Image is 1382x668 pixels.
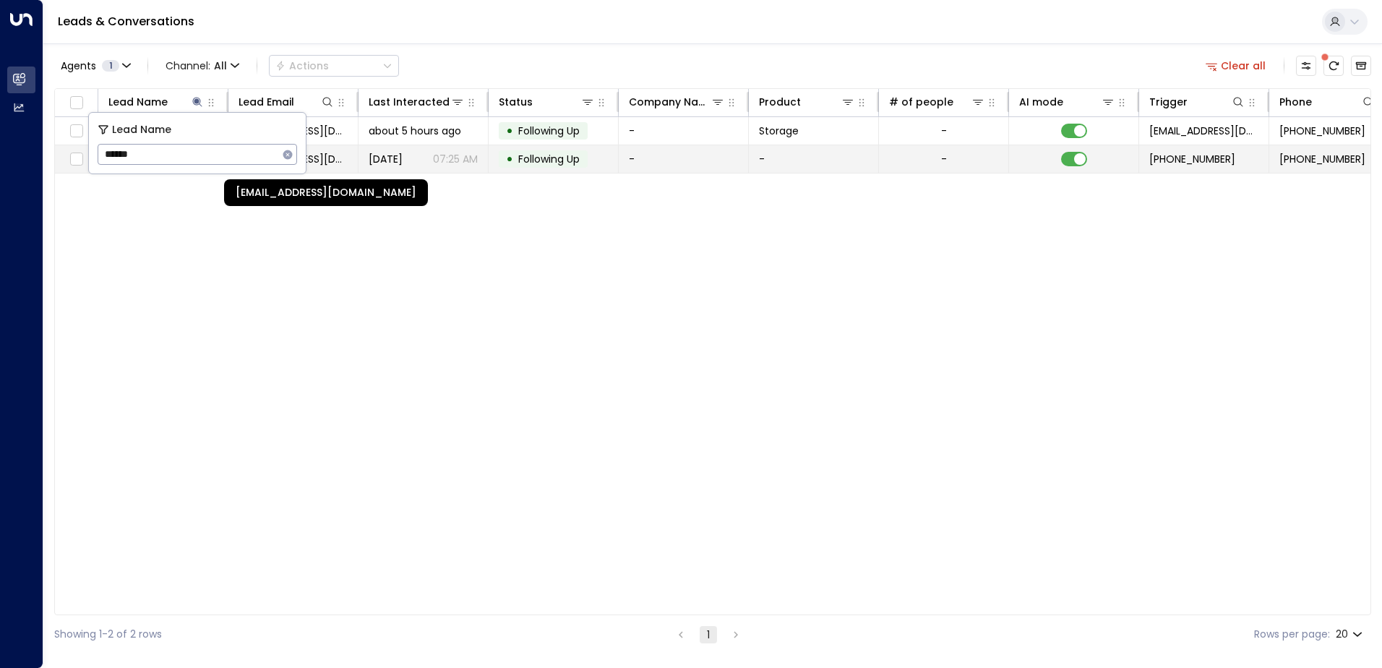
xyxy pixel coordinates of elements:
div: Product [759,93,801,111]
span: Toggle select row [67,150,85,168]
span: Aug 12, 2025 [369,152,403,166]
div: Trigger [1149,93,1188,111]
a: Leads & Conversations [58,13,194,30]
div: • [506,119,513,143]
button: Channel:All [160,56,245,76]
div: # of people [889,93,953,111]
div: • [506,147,513,171]
span: +447432622927 [1149,152,1235,166]
span: about 5 hours ago [369,124,461,138]
div: Lead Name [108,93,205,111]
span: +447432622927 [1279,152,1365,166]
div: Lead Email [239,93,294,111]
div: AI mode [1019,93,1063,111]
div: Company Name [629,93,711,111]
span: Channel: [160,56,245,76]
button: page 1 [700,626,717,643]
span: Lead Name [112,121,171,138]
div: Status [499,93,533,111]
div: - [941,124,947,138]
td: - [619,145,749,173]
div: - [941,152,947,166]
div: AI mode [1019,93,1115,111]
div: Lead Email [239,93,335,111]
nav: pagination navigation [671,625,745,643]
span: Following Up [518,124,580,138]
button: Customize [1296,56,1316,76]
button: Actions [269,55,399,77]
span: Agents [61,61,96,71]
div: Product [759,93,855,111]
button: Agents1 [54,56,136,76]
div: # of people [889,93,985,111]
span: There are new threads available. Refresh the grid to view the latest updates. [1323,56,1344,76]
td: - [749,145,879,173]
div: Last Interacted [369,93,450,111]
span: Following Up [518,152,580,166]
div: Company Name [629,93,725,111]
span: +447432622927 [1279,124,1365,138]
span: Toggle select all [67,94,85,112]
div: Phone [1279,93,1312,111]
div: Phone [1279,93,1375,111]
div: Status [499,93,595,111]
span: Toggle select row [67,122,85,140]
div: 20 [1336,624,1365,645]
div: Actions [275,59,329,72]
button: Archived Leads [1351,56,1371,76]
div: [EMAIL_ADDRESS][DOMAIN_NAME] [224,179,428,206]
span: leads@space-station.co.uk [1149,124,1258,138]
div: Lead Name [108,93,168,111]
span: All [214,60,227,72]
p: 07:25 AM [433,152,478,166]
span: 1 [102,60,119,72]
div: Last Interacted [369,93,465,111]
td: - [619,117,749,145]
button: Clear all [1200,56,1272,76]
div: Trigger [1149,93,1245,111]
label: Rows per page: [1254,627,1330,642]
div: Button group with a nested menu [269,55,399,77]
div: Showing 1-2 of 2 rows [54,627,162,642]
span: Storage [759,124,799,138]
